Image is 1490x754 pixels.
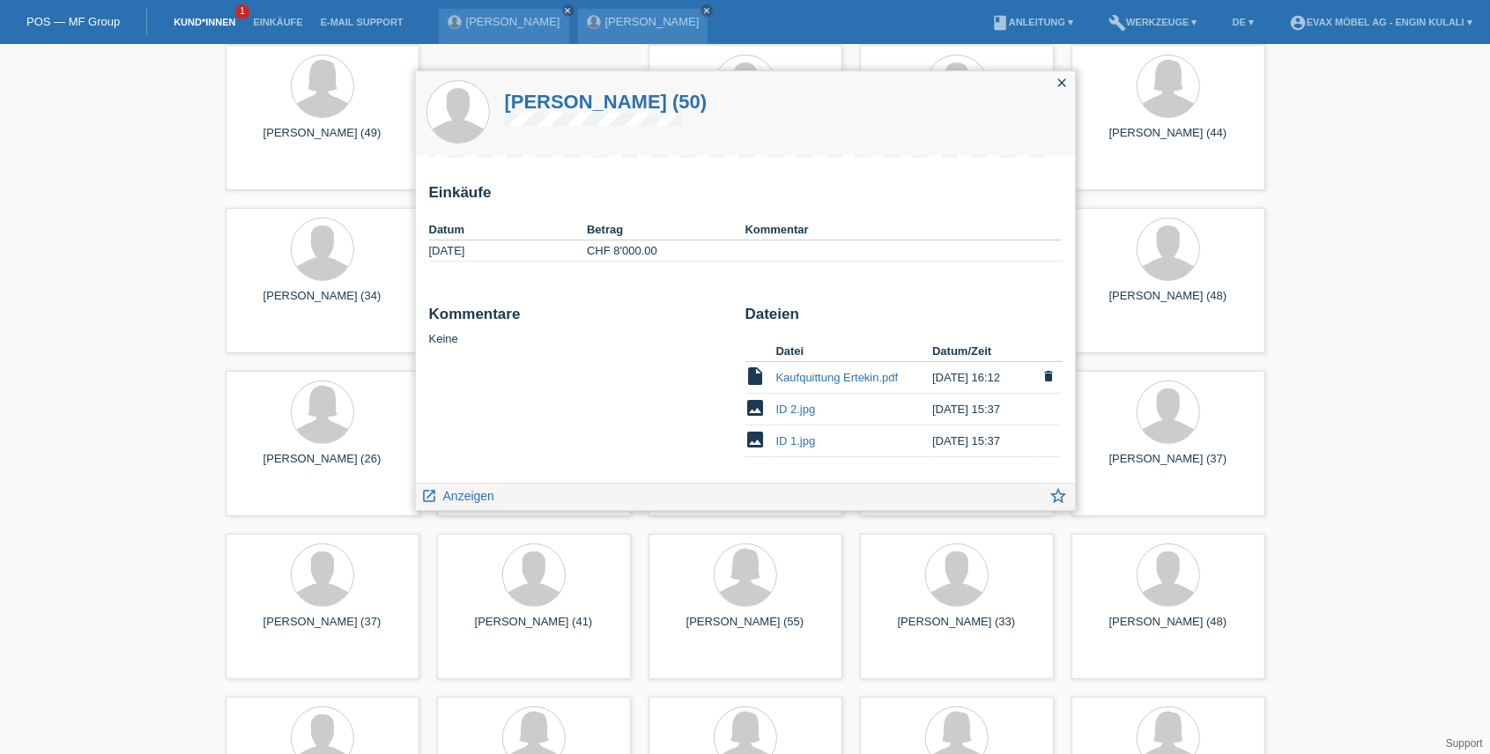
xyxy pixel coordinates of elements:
[745,306,1062,332] h2: Dateien
[1042,369,1056,383] i: delete
[991,14,1009,32] i: book
[240,452,405,480] div: [PERSON_NAME] (26)
[776,434,816,447] a: ID 1.jpg
[587,219,745,240] th: Betrag
[1280,17,1481,27] a: account_circleEVAX Möbel AG - Engin Kulali ▾
[1049,488,1069,510] a: star_border
[1037,367,1062,388] span: Löschen
[932,341,1036,362] th: Datum/Zeit
[1100,17,1206,27] a: buildWerkzeuge ▾
[1224,17,1263,27] a: DE ▾
[1049,486,1069,506] i: star_border
[587,240,745,262] td: CHF 8'000.00
[1086,615,1251,643] div: [PERSON_NAME] (48)
[776,371,899,384] a: Kaufquittung Ertekin.pdf
[429,240,588,262] td: [DATE]
[701,4,713,17] a: close
[451,615,617,643] div: [PERSON_NAME] (41)
[312,17,412,27] a: E-Mail Support
[1446,737,1483,750] a: Support
[932,394,1036,425] td: [DATE] 15:37
[429,306,732,332] h2: Kommentare
[1108,14,1126,32] i: build
[663,615,828,643] div: [PERSON_NAME] (55)
[562,4,575,17] a: close
[1086,452,1251,480] div: [PERSON_NAME] (37)
[1086,126,1251,154] div: [PERSON_NAME] (44)
[745,429,767,450] i: image
[466,15,560,28] a: [PERSON_NAME]
[1056,76,1070,90] i: close
[982,17,1082,27] a: bookAnleitung ▾
[702,6,711,15] i: close
[240,126,405,154] div: [PERSON_NAME] (49)
[443,489,494,503] span: Anzeigen
[776,341,933,362] th: Datei
[165,17,244,27] a: Kund*innen
[422,484,495,506] a: launch Anzeigen
[564,6,573,15] i: close
[244,17,311,27] a: Einkäufe
[1086,289,1251,317] div: [PERSON_NAME] (48)
[745,219,1062,240] th: Kommentar
[422,488,438,504] i: launch
[874,615,1040,643] div: [PERSON_NAME] (33)
[932,425,1036,457] td: [DATE] 15:37
[1289,14,1307,32] i: account_circle
[429,219,588,240] th: Datum
[429,184,1062,211] h2: Einkäufe
[240,289,405,317] div: [PERSON_NAME] (34)
[605,15,700,28] a: [PERSON_NAME]
[745,397,767,418] i: image
[745,366,767,387] i: insert_drive_file
[932,362,1036,394] td: [DATE] 16:12
[505,91,708,113] a: [PERSON_NAME] (50)
[429,306,732,345] div: Keine
[235,4,249,19] span: 1
[240,615,405,643] div: [PERSON_NAME] (37)
[26,15,120,28] a: POS — MF Group
[776,403,816,416] a: ID 2.jpg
